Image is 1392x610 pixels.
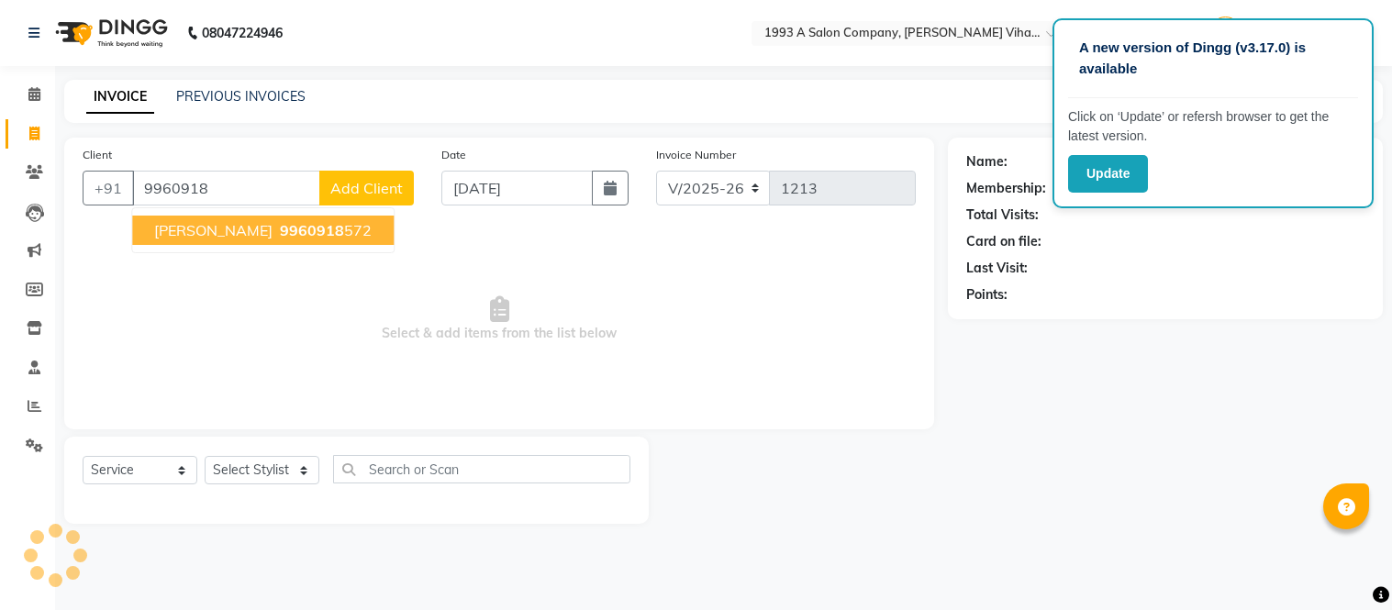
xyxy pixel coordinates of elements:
p: Click on ‘Update’ or refersh browser to get the latest version. [1068,107,1358,146]
label: Date [441,147,466,163]
ngb-highlight: 572 [276,221,372,239]
label: Client [83,147,112,163]
button: +91 [83,171,134,205]
p: A new version of Dingg (v3.17.0) is available [1079,38,1347,79]
span: Add Client [330,179,403,197]
div: Membership: [966,179,1046,198]
img: logo [47,7,173,59]
span: [PERSON_NAME] [154,221,273,239]
div: Total Visits: [966,205,1039,225]
a: PREVIOUS INVOICES [176,88,306,105]
span: Select & add items from the list below [83,227,916,411]
button: Add Client [319,171,414,205]
div: Card on file: [966,232,1041,251]
span: 9960918 [280,221,344,239]
iframe: chat widget [1315,537,1374,592]
div: Last Visit: [966,259,1028,278]
div: Points: [966,285,1008,305]
input: Search or Scan [333,455,630,483]
b: 08047224946 [202,7,283,59]
a: INVOICE [86,81,154,114]
button: Update [1068,155,1148,193]
input: Search by Name/Mobile/Email/Code [132,171,320,205]
div: Name: [966,152,1008,172]
img: Anuja [1209,17,1242,49]
label: Invoice Number [656,147,736,163]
